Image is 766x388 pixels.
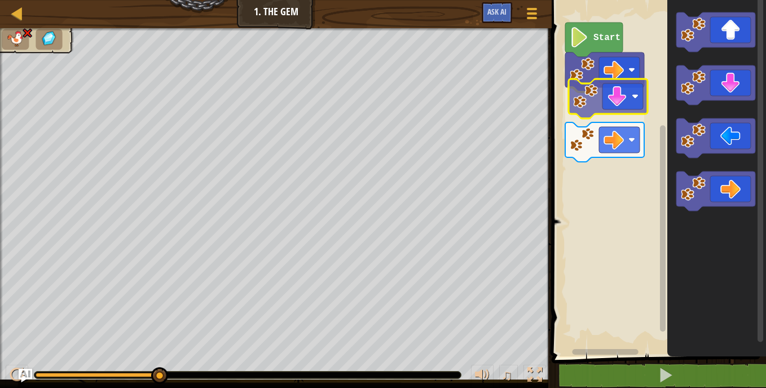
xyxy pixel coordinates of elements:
button: Ask AI [482,2,512,23]
button: Ask AI [19,369,32,382]
button: Ctrl + P: Play [6,365,28,388]
button: Adjust volume [471,365,494,388]
li: Your hero must survive. [2,29,29,50]
button: Toggle fullscreen [523,365,546,388]
button: Show game menu [518,2,546,29]
li: Collect the gems. [36,29,63,50]
text: Start [593,33,620,43]
span: ♫ [501,367,513,383]
button: ♫ [499,365,518,388]
span: Ask AI [487,6,507,17]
